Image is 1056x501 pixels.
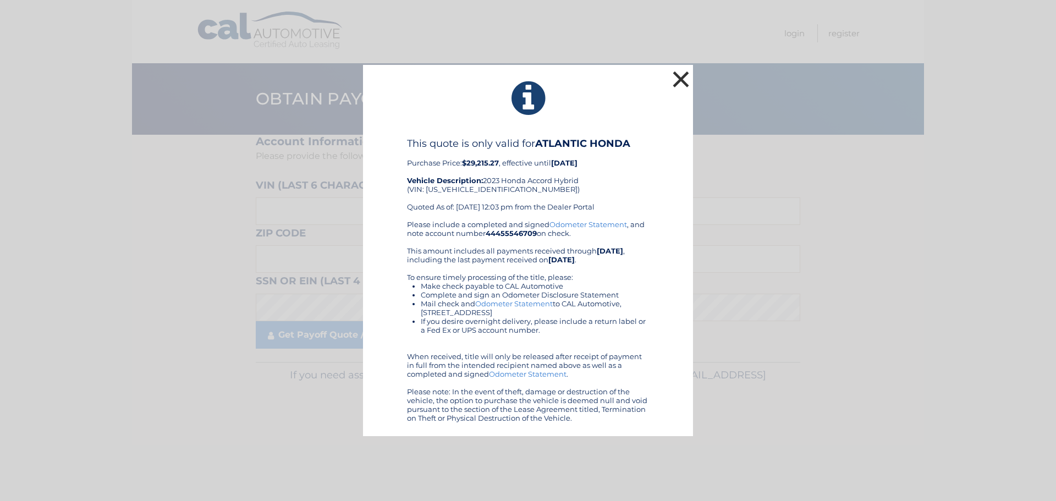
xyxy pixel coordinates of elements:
b: [DATE] [551,158,577,167]
b: 44455546709 [486,229,537,238]
h4: This quote is only valid for [407,137,649,150]
li: If you desire overnight delivery, please include a return label or a Fed Ex or UPS account number. [421,317,649,334]
li: Make check payable to CAL Automotive [421,282,649,290]
div: Please include a completed and signed , and note account number on check. This amount includes al... [407,220,649,422]
div: Purchase Price: , effective until 2023 Honda Accord Hybrid (VIN: [US_VEHICLE_IDENTIFICATION_NUMBE... [407,137,649,220]
b: $29,215.27 [462,158,499,167]
li: Mail check and to CAL Automotive, [STREET_ADDRESS] [421,299,649,317]
b: ATLANTIC HONDA [535,137,630,150]
b: [DATE] [597,246,623,255]
a: Odometer Statement [549,220,627,229]
li: Complete and sign an Odometer Disclosure Statement [421,290,649,299]
a: Odometer Statement [475,299,553,308]
strong: Vehicle Description: [407,176,483,185]
a: Odometer Statement [489,370,566,378]
button: × [670,68,692,90]
b: [DATE] [548,255,575,264]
